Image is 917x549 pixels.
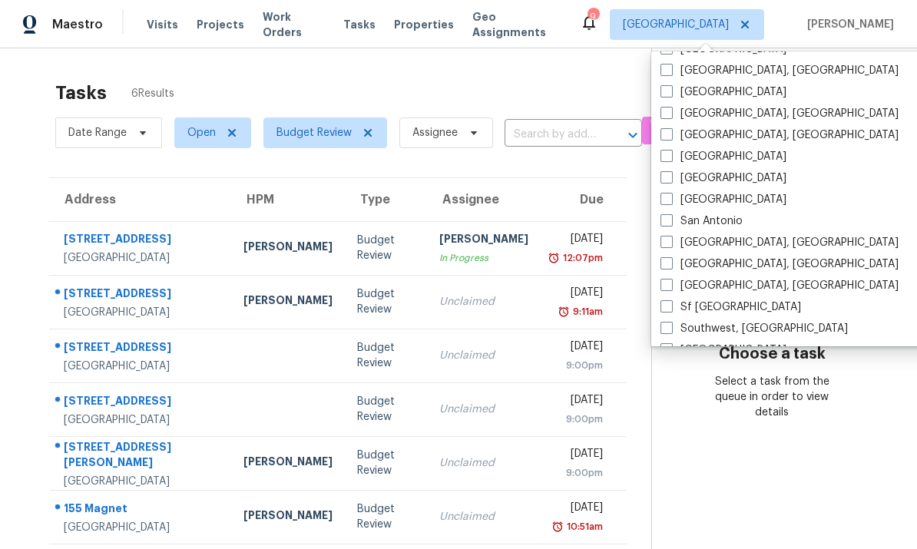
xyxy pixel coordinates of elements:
img: Overdue Alarm Icon [548,250,560,266]
div: [GEOGRAPHIC_DATA] [64,412,219,428]
button: Create a Task [642,117,691,144]
label: [GEOGRAPHIC_DATA], [GEOGRAPHIC_DATA] [660,235,899,250]
label: [GEOGRAPHIC_DATA] [660,170,786,186]
div: Budget Review [357,501,415,532]
div: 9:00pm [553,358,603,373]
span: Projects [197,17,244,32]
div: [STREET_ADDRESS] [64,286,219,305]
div: In Progress [439,250,528,266]
div: 9:00pm [553,465,603,481]
div: Select a task from the queue in order to view details [712,374,833,420]
div: [GEOGRAPHIC_DATA] [64,359,219,374]
div: [DATE] [553,392,603,412]
img: Overdue Alarm Icon [558,304,570,319]
span: Maestro [52,17,103,32]
div: [GEOGRAPHIC_DATA] [64,250,219,266]
h3: Choose a task [719,346,826,362]
div: [STREET_ADDRESS][PERSON_NAME] [64,439,219,474]
th: Due [541,178,627,221]
label: Southwest, [GEOGRAPHIC_DATA] [660,321,848,336]
div: [DATE] [553,446,603,465]
span: Properties [394,17,454,32]
span: Budget Review [276,125,352,141]
div: 10:51am [564,519,603,534]
div: 155 Magnet [64,501,219,520]
div: Unclaimed [439,509,528,524]
label: San Antonio [660,213,743,229]
th: HPM [231,178,345,221]
label: [GEOGRAPHIC_DATA], [GEOGRAPHIC_DATA] [660,127,899,143]
div: 12:07pm [560,250,603,266]
div: [GEOGRAPHIC_DATA] [64,520,219,535]
div: Unclaimed [439,348,528,363]
span: [PERSON_NAME] [801,17,894,32]
div: [PERSON_NAME] [243,293,333,312]
label: [GEOGRAPHIC_DATA], [GEOGRAPHIC_DATA] [660,106,899,121]
button: Open [622,124,644,146]
img: Overdue Alarm Icon [551,519,564,534]
div: Budget Review [357,448,415,478]
div: [GEOGRAPHIC_DATA] [64,305,219,320]
span: Visits [147,17,178,32]
label: [GEOGRAPHIC_DATA] [660,342,786,358]
label: [GEOGRAPHIC_DATA] [660,149,786,164]
div: Budget Review [357,286,415,317]
div: Unclaimed [439,402,528,417]
div: [PERSON_NAME] [243,454,333,473]
input: Search by address [505,123,599,147]
div: Budget Review [357,233,415,263]
div: 9:11am [570,304,603,319]
div: [PERSON_NAME] [243,239,333,258]
div: [GEOGRAPHIC_DATA] [64,474,219,489]
span: Date Range [68,125,127,141]
span: Work Orders [263,9,325,40]
div: 9 [588,9,598,25]
div: [DATE] [553,285,603,304]
th: Type [345,178,427,221]
div: [STREET_ADDRESS] [64,339,219,359]
div: Budget Review [357,340,415,371]
span: Geo Assignments [472,9,561,40]
div: [STREET_ADDRESS] [64,393,219,412]
span: Tasks [343,19,376,30]
th: Assignee [427,178,541,221]
span: 6 Results [131,86,174,101]
label: [GEOGRAPHIC_DATA], [GEOGRAPHIC_DATA] [660,63,899,78]
th: Address [49,178,231,221]
label: [GEOGRAPHIC_DATA] [660,192,786,207]
span: Create a Task [650,113,684,148]
h2: Tasks [55,85,107,101]
label: Sf [GEOGRAPHIC_DATA] [660,299,801,315]
div: [DATE] [553,500,603,519]
div: [STREET_ADDRESS] [64,231,219,250]
div: Budget Review [357,394,415,425]
div: Unclaimed [439,294,528,309]
div: [DATE] [553,231,603,250]
div: [PERSON_NAME] [439,231,528,250]
div: 9:00pm [553,412,603,427]
div: Unclaimed [439,455,528,471]
label: [GEOGRAPHIC_DATA], [GEOGRAPHIC_DATA] [660,256,899,272]
label: [GEOGRAPHIC_DATA], [GEOGRAPHIC_DATA] [660,278,899,293]
span: Assignee [412,125,458,141]
label: [GEOGRAPHIC_DATA] [660,84,786,100]
div: [DATE] [553,339,603,358]
span: Open [187,125,216,141]
div: [PERSON_NAME] [243,508,333,527]
span: [GEOGRAPHIC_DATA] [623,17,729,32]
